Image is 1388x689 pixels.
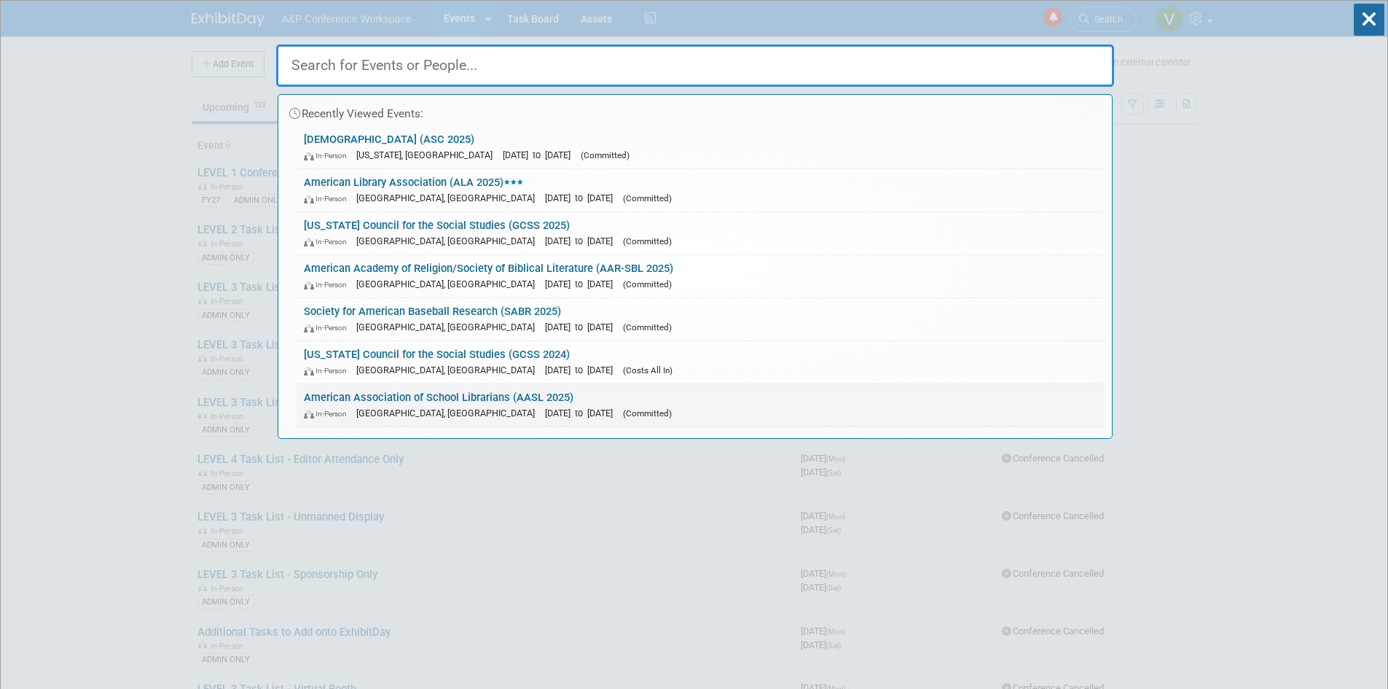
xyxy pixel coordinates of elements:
span: [GEOGRAPHIC_DATA], [GEOGRAPHIC_DATA] [356,322,542,332]
span: In-Person [304,409,353,419]
span: In-Person [304,151,353,160]
span: In-Person [304,237,353,246]
span: In-Person [304,194,353,203]
span: [GEOGRAPHIC_DATA], [GEOGRAPHIC_DATA] [356,235,542,246]
a: American Academy of Religion/Society of Biblical Literature (AAR-SBL 2025) In-Person [GEOGRAPHIC_... [297,255,1105,297]
span: (Costs All In) [623,365,673,375]
span: [DATE] to [DATE] [545,279,620,289]
a: Society for American Baseball Research (SABR 2025) In-Person [GEOGRAPHIC_DATA], [GEOGRAPHIC_DATA]... [297,298,1105,340]
span: [DATE] to [DATE] [545,408,620,419]
span: [DATE] to [DATE] [503,149,578,160]
span: [DATE] to [DATE] [545,192,620,203]
span: (Committed) [623,236,672,246]
div: Recently Viewed Events: [286,95,1105,126]
span: [GEOGRAPHIC_DATA], [GEOGRAPHIC_DATA] [356,365,542,375]
span: [US_STATE], [GEOGRAPHIC_DATA] [356,149,500,160]
a: American Library Association (ALA 2025) In-Person [GEOGRAPHIC_DATA], [GEOGRAPHIC_DATA] [DATE] to ... [297,169,1105,211]
a: [DEMOGRAPHIC_DATA] (ASC 2025) In-Person [US_STATE], [GEOGRAPHIC_DATA] [DATE] to [DATE] (Committed) [297,126,1105,168]
span: (Committed) [623,193,672,203]
span: [DATE] to [DATE] [545,322,620,332]
a: American Association of School Librarians (AASL 2025) In-Person [GEOGRAPHIC_DATA], [GEOGRAPHIC_DA... [297,384,1105,427]
a: [US_STATE] Council for the Social Studies (GCSS 2024) In-Person [GEOGRAPHIC_DATA], [GEOGRAPHIC_DA... [297,341,1105,384]
input: Search for Events or People... [276,44,1114,87]
span: In-Person [304,280,353,289]
a: [US_STATE] Council for the Social Studies (GCSS 2025) In-Person [GEOGRAPHIC_DATA], [GEOGRAPHIC_DA... [297,212,1105,254]
span: [DATE] to [DATE] [545,365,620,375]
span: [DATE] to [DATE] [545,235,620,246]
span: In-Person [304,366,353,375]
span: [GEOGRAPHIC_DATA], [GEOGRAPHIC_DATA] [356,192,542,203]
span: [GEOGRAPHIC_DATA], [GEOGRAPHIC_DATA] [356,408,542,419]
span: (Committed) [581,150,630,160]
span: (Committed) [623,408,672,419]
span: (Committed) [623,279,672,289]
span: (Committed) [623,322,672,332]
span: In-Person [304,323,353,332]
span: [GEOGRAPHIC_DATA], [GEOGRAPHIC_DATA] [356,279,542,289]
